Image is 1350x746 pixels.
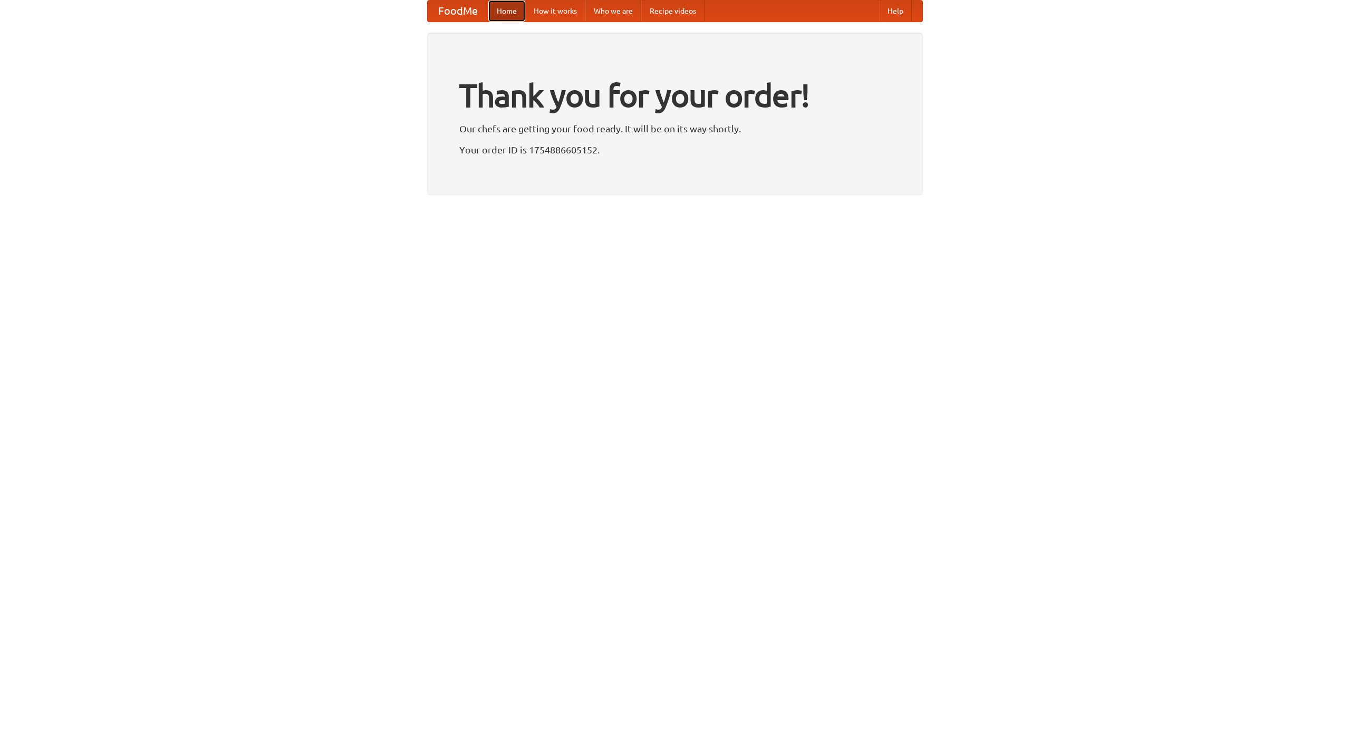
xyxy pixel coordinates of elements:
[641,1,705,22] a: Recipe videos
[879,1,912,22] a: Help
[459,121,891,137] p: Our chefs are getting your food ready. It will be on its way shortly.
[459,142,891,158] p: Your order ID is 1754886605152.
[488,1,525,22] a: Home
[428,1,488,22] a: FoodMe
[585,1,641,22] a: Who we are
[459,70,891,121] h1: Thank you for your order!
[525,1,585,22] a: How it works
